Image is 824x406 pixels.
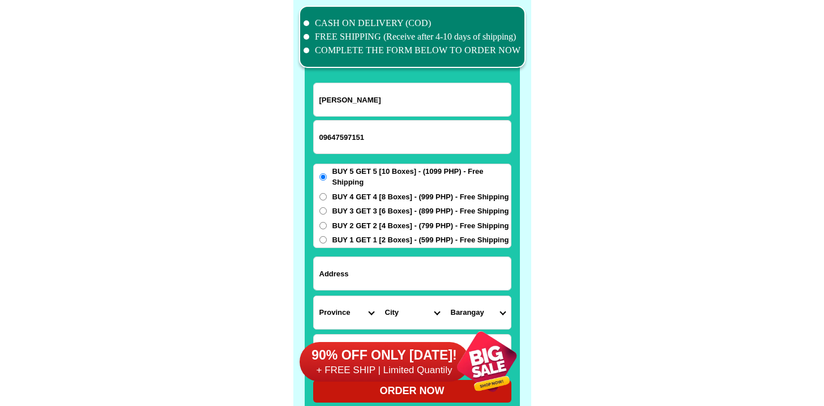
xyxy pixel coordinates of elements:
[314,83,511,116] input: Input full_name
[304,30,521,44] li: FREE SHIPPING (Receive after 4-10 days of shipping)
[319,207,327,215] input: BUY 3 GET 3 [6 Boxes] - (899 PHP) - Free Shipping
[300,347,469,364] h6: 90% OFF ONLY [DATE]!
[332,220,509,232] span: BUY 2 GET 2 [4 Boxes] - (799 PHP) - Free Shipping
[319,222,327,229] input: BUY 2 GET 2 [4 Boxes] - (799 PHP) - Free Shipping
[332,206,509,217] span: BUY 3 GET 3 [6 Boxes] - (899 PHP) - Free Shipping
[300,364,469,377] h6: + FREE SHIP | Limited Quantily
[445,296,511,329] select: Select commune
[314,296,379,329] select: Select province
[314,257,511,290] input: Input address
[332,191,509,203] span: BUY 4 GET 4 [8 Boxes] - (999 PHP) - Free Shipping
[314,121,511,153] input: Input phone_number
[332,234,509,246] span: BUY 1 GET 1 [2 Boxes] - (599 PHP) - Free Shipping
[319,236,327,243] input: BUY 1 GET 1 [2 Boxes] - (599 PHP) - Free Shipping
[319,193,327,200] input: BUY 4 GET 4 [8 Boxes] - (999 PHP) - Free Shipping
[332,166,511,188] span: BUY 5 GET 5 [10 Boxes] - (1099 PHP) - Free Shipping
[304,44,521,57] li: COMPLETE THE FORM BELOW TO ORDER NOW
[319,173,327,181] input: BUY 5 GET 5 [10 Boxes] - (1099 PHP) - Free Shipping
[304,16,521,30] li: CASH ON DELIVERY (COD)
[379,296,445,329] select: Select district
